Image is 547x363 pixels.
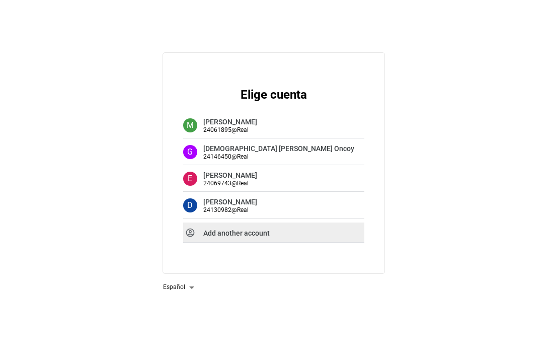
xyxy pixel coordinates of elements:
strong: [PERSON_NAME] [203,198,257,206]
strong: [DEMOGRAPHIC_DATA] [PERSON_NAME] Oncoy [203,144,354,153]
img: ACwAAAAAAQABAAACADs= [273,77,274,78]
span: 24146450 @ Real [203,153,354,160]
div: E [183,172,197,186]
span: 24130982 @ Real [203,206,257,213]
strong: [PERSON_NAME] [203,171,257,179]
div: G [183,145,197,159]
span: 24069743 @ Real [203,180,257,187]
strong: Add another account [203,229,270,237]
h2: Elige cuenta [183,88,364,102]
span: 24061895 @ Real [203,126,257,133]
div: M [183,118,197,132]
strong: [PERSON_NAME] [203,118,257,126]
div: Español [163,279,198,296]
div: D [183,198,197,212]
